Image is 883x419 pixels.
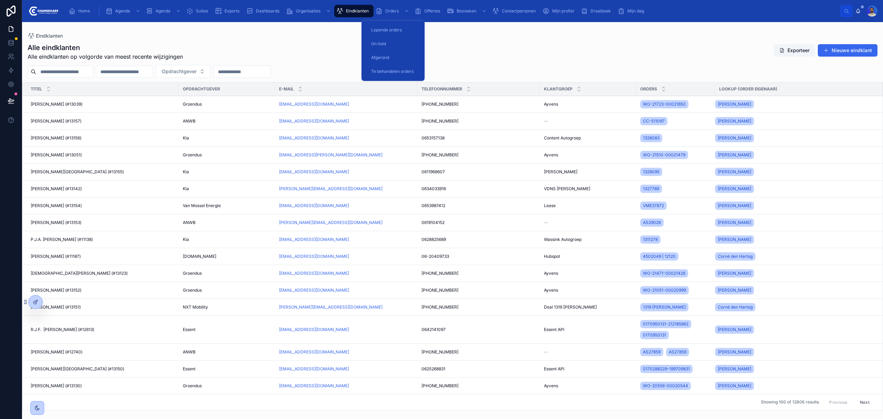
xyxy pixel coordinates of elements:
[31,186,82,192] span: [PERSON_NAME] (#13142)
[544,237,582,242] span: Wassink Autogroep
[279,101,413,107] a: [EMAIL_ADDRESS][DOMAIN_NAME]
[421,304,458,310] span: [PHONE_NUMBER]
[643,271,685,276] span: WO-21471-00021426
[718,118,751,124] span: [PERSON_NAME]
[544,271,558,276] span: Ayvens
[183,203,271,208] a: Van Mossel Energie
[715,235,754,244] a: [PERSON_NAME]
[544,203,556,208] span: Lease
[421,186,446,192] span: 0634033916
[279,169,413,175] a: [EMAIL_ADDRESS][DOMAIN_NAME]
[31,349,175,355] a: [PERSON_NAME] (#12740)
[640,320,691,328] a: 0170950131-212185862
[421,101,536,107] a: [PHONE_NUMBER]
[334,5,374,17] a: Eindklanten
[718,135,751,141] span: [PERSON_NAME]
[279,135,413,141] a: [EMAIL_ADDRESS][DOMAIN_NAME]
[183,186,271,192] a: Kia
[31,304,81,310] span: [PERSON_NAME] (#13151)
[718,152,751,158] span: [PERSON_NAME]
[31,237,93,242] span: P.J.A. [PERSON_NAME] (#11138)
[544,254,560,259] span: Hubspot
[544,304,632,310] a: Deal 1319 [PERSON_NAME]
[279,254,413,259] a: [EMAIL_ADDRESS][DOMAIN_NAME]
[544,135,581,141] span: Content Autogroep
[183,254,271,259] a: [DOMAIN_NAME]
[544,101,558,107] span: Ayvens
[643,101,686,107] span: WO-21723-00021650
[183,220,196,225] span: ANWB
[31,118,81,124] span: [PERSON_NAME] (#13157)
[544,220,548,225] span: --
[640,286,689,294] a: WO-21051-00020999
[366,24,420,36] a: Lopende orders
[640,166,711,177] a: 1328095
[279,220,413,225] a: [PERSON_NAME][EMAIL_ADDRESS][DOMAIN_NAME]
[279,203,349,208] a: [EMAIL_ADDRESS][DOMAIN_NAME]
[640,218,664,227] a: AS29026
[640,319,711,341] a: 0170950131-2121858620170950131
[279,271,413,276] a: [EMAIL_ADDRESS][DOMAIN_NAME]
[183,152,271,158] a: Groendus
[421,304,536,310] a: [PHONE_NUMBER]
[421,169,445,175] span: 0611968607
[421,152,458,158] span: [PHONE_NUMBER]
[183,169,271,175] a: Kia
[279,237,349,242] a: [EMAIL_ADDRESS][DOMAIN_NAME]
[31,203,175,208] a: [PERSON_NAME] (#13154)
[544,152,632,158] a: Ayvens
[715,303,755,311] a: Corné den Hartog
[643,118,665,124] span: CC-511097
[371,41,386,47] span: On hold
[715,285,874,296] a: [PERSON_NAME]
[640,117,667,125] a: CC-511097
[544,288,558,293] span: Ayvens
[366,51,420,64] a: Afgerond
[183,349,196,355] span: ANWB
[544,237,632,242] a: Wassink Autogroep
[669,349,686,355] span: AS27859
[421,220,445,225] span: 0619104152
[371,69,414,74] span: Te behandelen orders
[162,68,197,75] span: Opdrachtgever
[115,8,130,14] span: Agenda
[715,302,874,313] a: Corné den Hartog
[718,327,751,332] span: [PERSON_NAME]
[31,254,175,259] a: [PERSON_NAME] (#11187)
[544,118,632,124] a: --
[445,5,490,17] a: Bezoeken
[715,202,754,210] a: [PERSON_NAME]
[640,363,711,374] a: 0170288229-199709831
[490,5,540,17] a: Contactpersonen
[544,327,564,332] span: Essent API
[279,349,349,355] a: [EMAIL_ADDRESS][DOMAIN_NAME]
[183,220,271,225] a: ANWB
[643,135,659,141] span: 1328083
[715,168,754,176] a: [PERSON_NAME]
[540,5,579,17] a: Mijn profiel
[544,186,632,192] a: VDNS [PERSON_NAME]
[640,168,662,176] a: 1328095
[643,332,666,338] span: 0170950131
[421,135,445,141] span: 0653157138
[718,271,751,276] span: [PERSON_NAME]
[640,268,711,279] a: WO-21471-00021426
[421,186,536,192] a: 0634033916
[183,237,189,242] span: Kia
[421,237,536,242] a: 0628825689
[183,186,189,192] span: Kia
[183,254,216,259] span: [DOMAIN_NAME]
[296,8,320,14] span: Organisaties
[279,271,349,276] a: [EMAIL_ADDRESS][DOMAIN_NAME]
[544,288,632,293] a: Ayvens
[640,151,688,159] a: WO-21510-00021479
[31,366,175,372] a: [PERSON_NAME][GEOGRAPHIC_DATA] (#13150)
[544,186,590,192] span: VDNS [PERSON_NAME]
[279,327,413,332] a: [EMAIL_ADDRESS][DOMAIN_NAME]
[421,349,536,355] a: [PHONE_NUMBER]
[774,44,815,57] button: Exporteer
[640,285,711,296] a: WO-21051-00020999
[715,269,754,277] a: [PERSON_NAME]
[718,220,751,225] span: [PERSON_NAME]
[279,101,349,107] a: [EMAIL_ADDRESS][DOMAIN_NAME]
